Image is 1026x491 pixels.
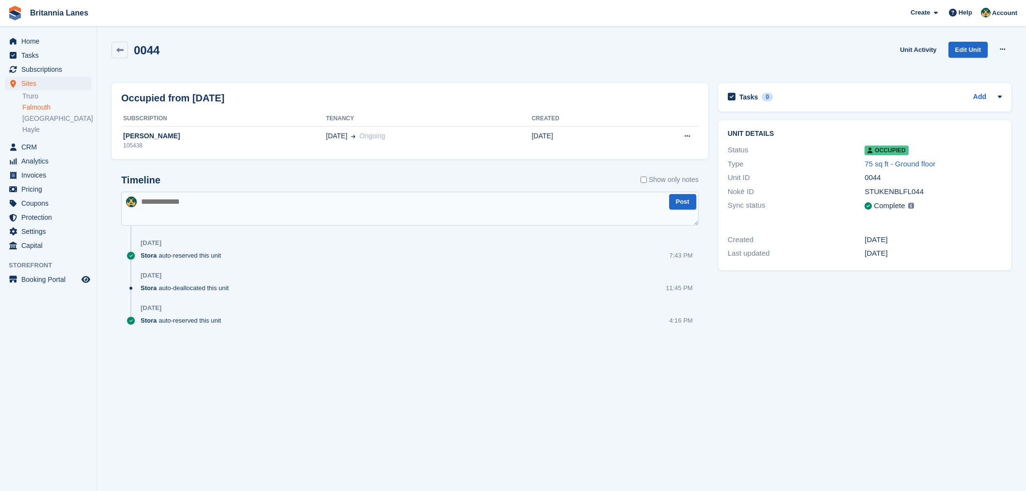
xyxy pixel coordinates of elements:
a: Edit Unit [948,42,988,58]
div: 0 [762,93,773,101]
span: Account [992,8,1017,18]
a: Britannia Lanes [26,5,92,21]
div: [DATE] [141,239,161,247]
span: [DATE] [326,131,347,141]
span: Stora [141,316,157,325]
div: auto-reserved this unit [141,251,226,260]
th: Subscription [121,111,326,127]
div: Last updated [728,248,865,259]
div: Created [728,234,865,245]
span: Sites [21,77,80,90]
a: Falmouth [22,103,92,112]
span: Invoices [21,168,80,182]
span: Capital [21,239,80,252]
div: STUKENBLFL044 [865,186,1002,197]
div: [DATE] [865,248,1002,259]
span: Storefront [9,261,96,270]
div: 105438 [121,141,326,150]
div: 11:45 PM [666,283,693,293]
span: Coupons [21,196,80,210]
span: Pricing [21,182,80,196]
div: Nokē ID [728,186,865,197]
a: Hayle [22,125,92,134]
div: 4:16 PM [669,316,692,325]
span: Stora [141,283,157,293]
a: Preview store [80,274,92,285]
span: Occupied [865,146,908,155]
a: menu [5,77,92,90]
a: Add [973,92,986,103]
span: Help [959,8,972,17]
span: Home [21,34,80,48]
div: Unit ID [728,172,865,183]
span: Stora [141,251,157,260]
a: menu [5,273,92,286]
h2: Unit details [728,130,1002,138]
th: Created [531,111,628,127]
a: menu [5,239,92,252]
div: Sync status [728,200,865,212]
label: Show only notes [641,175,699,185]
h2: Occupied from [DATE] [121,91,224,105]
div: 0044 [865,172,1002,183]
a: 75 sq ft - Ground floor [865,160,935,168]
input: Show only notes [641,175,647,185]
a: menu [5,196,92,210]
span: Create [911,8,930,17]
a: menu [5,140,92,154]
span: Settings [21,225,80,238]
img: stora-icon-8386f47178a22dfd0bd8f6a31ec36ba5ce8667c1dd55bd0f319d3a0aa187defe.svg [8,6,22,20]
span: Subscriptions [21,63,80,76]
a: menu [5,182,92,196]
div: Status [728,145,865,156]
h2: Tasks [739,93,758,101]
a: menu [5,63,92,76]
span: Tasks [21,49,80,62]
div: auto-reserved this unit [141,316,226,325]
div: [DATE] [141,304,161,312]
img: Nathan Kellow [981,8,991,17]
h2: 0044 [134,44,160,57]
a: menu [5,168,92,182]
div: [DATE] [865,234,1002,245]
a: Unit Activity [896,42,940,58]
th: Tenancy [326,111,531,127]
span: Booking Portal [21,273,80,286]
a: menu [5,49,92,62]
a: Truro [22,92,92,101]
span: Protection [21,211,80,224]
div: auto-deallocated this unit [141,283,234,293]
a: menu [5,34,92,48]
img: Nathan Kellow [126,196,137,207]
button: Post [669,194,696,210]
a: menu [5,154,92,168]
div: [PERSON_NAME] [121,131,326,141]
div: 7:43 PM [669,251,692,260]
div: [DATE] [141,272,161,279]
div: Type [728,159,865,170]
span: CRM [21,140,80,154]
td: [DATE] [531,126,628,155]
img: icon-info-grey-7440780725fd019a000dd9b08b2336e03edf1995a4989e88bcd33f0948082b44.svg [908,203,914,209]
h2: Timeline [121,175,160,186]
span: Ongoing [359,132,385,140]
span: Analytics [21,154,80,168]
a: menu [5,211,92,224]
a: menu [5,225,92,238]
a: [GEOGRAPHIC_DATA] [22,114,92,123]
div: Complete [874,200,905,212]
